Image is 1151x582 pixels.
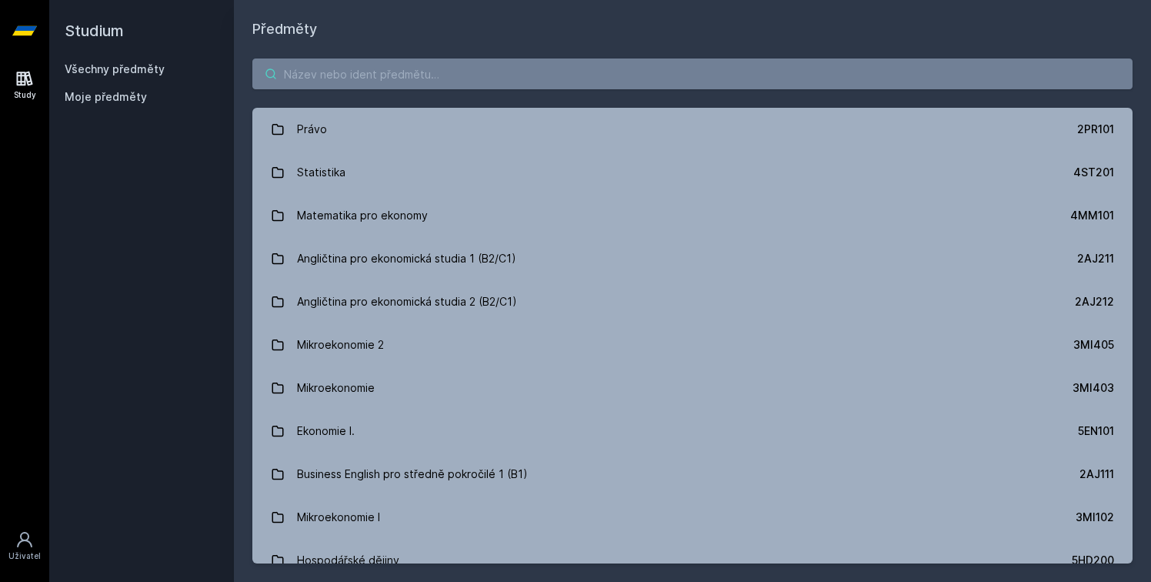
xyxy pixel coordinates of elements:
h1: Předměty [252,18,1133,40]
a: Business English pro středně pokročilé 1 (B1) 2AJ111 [252,453,1133,496]
div: 5HD200 [1072,553,1114,568]
div: Statistika [297,157,345,188]
a: Všechny předměty [65,62,165,75]
a: Ekonomie I. 5EN101 [252,410,1133,453]
div: Angličtina pro ekonomická studia 1 (B2/C1) [297,243,516,274]
div: 2AJ111 [1079,467,1114,482]
div: 4ST201 [1073,165,1114,180]
div: Mikroekonomie [297,373,375,403]
div: Uživatel [8,550,41,562]
div: Ekonomie I. [297,416,355,447]
a: Matematika pro ekonomy 4MM101 [252,194,1133,237]
div: Business English pro středně pokročilé 1 (B1) [297,459,528,490]
div: 3MI403 [1073,380,1114,396]
span: Moje předměty [65,89,147,105]
a: Mikroekonomie I 3MI102 [252,496,1133,539]
div: Study [14,89,36,101]
div: Mikroekonomie 2 [297,329,384,360]
a: Mikroekonomie 2 3MI405 [252,323,1133,366]
a: Hospodářské dějiny 5HD200 [252,539,1133,582]
a: Study [3,62,46,109]
div: 5EN101 [1078,423,1114,439]
div: Právo [297,114,327,145]
div: Matematika pro ekonomy [297,200,428,231]
div: 3MI102 [1076,510,1114,525]
a: Uživatel [3,523,46,570]
a: Angličtina pro ekonomická studia 1 (B2/C1) 2AJ211 [252,237,1133,280]
a: Statistika 4ST201 [252,151,1133,194]
div: 3MI405 [1073,337,1114,353]
div: 2PR101 [1077,122,1114,137]
a: Angličtina pro ekonomická studia 2 (B2/C1) 2AJ212 [252,280,1133,323]
div: Mikroekonomie I [297,502,380,533]
input: Název nebo ident předmětu… [252,59,1133,89]
div: 4MM101 [1070,208,1114,223]
div: Hospodářské dějiny [297,545,399,576]
div: Angličtina pro ekonomická studia 2 (B2/C1) [297,286,517,317]
a: Právo 2PR101 [252,108,1133,151]
a: Mikroekonomie 3MI403 [252,366,1133,410]
div: 2AJ211 [1077,251,1114,266]
div: 2AJ212 [1075,294,1114,309]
